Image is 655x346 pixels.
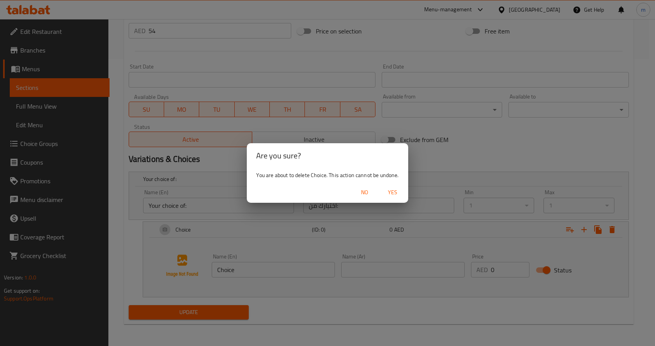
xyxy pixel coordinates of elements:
[256,149,398,162] h2: Are you sure?
[355,188,374,197] span: No
[352,185,377,200] button: No
[380,185,405,200] button: Yes
[247,168,408,182] div: You are about to delete Choice. This action cannot be undone.
[383,188,402,197] span: Yes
